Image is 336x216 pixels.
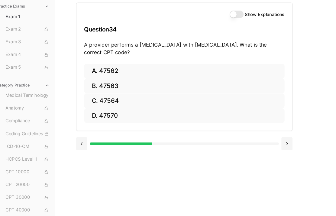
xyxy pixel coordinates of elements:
span: Medical Terminology [13,98,55,105]
button: Exam 5 [11,70,58,80]
span: Exam 5 [13,71,55,78]
span: HCPCS Level II [13,159,55,165]
button: CPT 40000 [11,205,58,215]
button: Compliance [11,121,58,130]
span: ICD-10-CM [13,146,55,153]
button: HCPCS Level II [11,157,58,167]
span: Exam 1 [13,23,55,29]
p: A provider performs a [MEDICAL_DATA] with [MEDICAL_DATA]. What is the correct CPT code? [88,49,278,64]
button: Anatomy [11,109,58,118]
span: CPT 10000 [13,171,55,177]
button: ICD-10-CM [11,145,58,155]
button: CPT 10000 [11,169,58,179]
span: Exam 2 [13,35,55,42]
span: Anatomy [13,110,55,117]
span: CPT 40000 [13,207,55,214]
button: Exam 1 [11,21,58,31]
button: Exam 4 [11,58,58,67]
span: Compliance [13,122,55,129]
button: Medical Terminology [11,97,58,106]
button: B. 47563 [88,85,278,100]
span: CPT 30000 [13,195,55,201]
span: CPT 20000 [13,183,55,189]
label: Show Explanations [241,22,278,26]
button: Exam 3 [11,46,58,55]
button: Category Practice [2,87,58,97]
button: Exam 2 [11,34,58,43]
button: CPT 20000 [11,181,58,191]
button: Practice Exams [2,12,58,21]
span: Exam 3 [13,47,55,54]
span: Exam 4 [13,59,55,66]
button: A. 47562 [88,71,278,85]
button: C. 47564 [88,99,278,113]
button: Coding Guidelines [11,133,58,142]
span: Coding Guidelines [13,134,55,141]
button: CPT 30000 [11,193,58,203]
button: D. 47570 [88,113,278,128]
h3: Question 34 [88,30,278,47]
